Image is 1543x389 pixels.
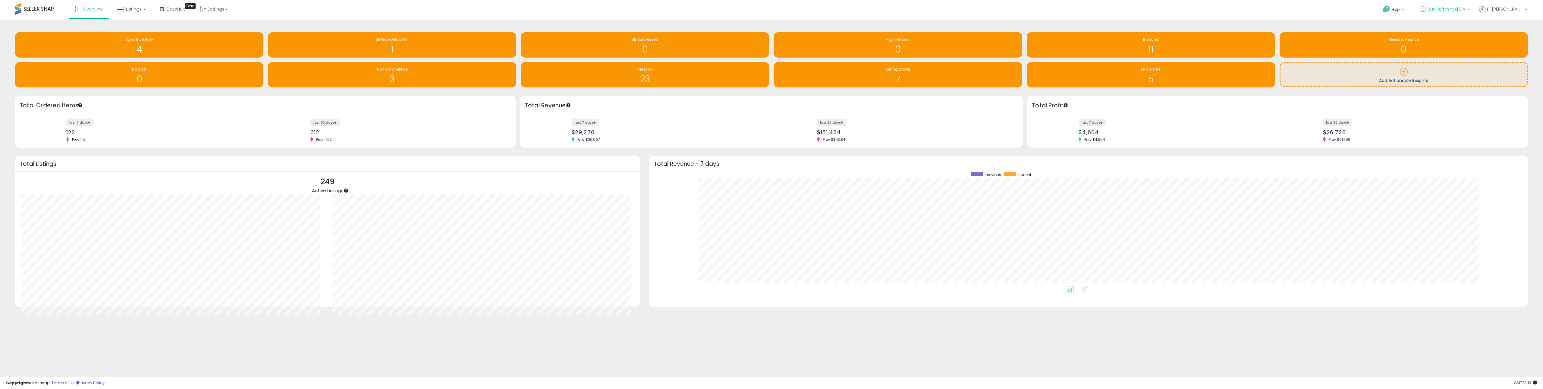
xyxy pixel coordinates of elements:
[1379,77,1428,84] span: Add Actionable Insights
[18,74,260,84] h1: 0
[820,137,850,142] span: Prev: $303,841
[777,74,1019,84] h1: 7
[774,62,1022,87] a: Selling @ Max 7
[1479,6,1527,20] a: Hi [PERSON_NAME]
[1141,67,1161,72] span: zero orders
[1027,62,1275,87] a: zero orders 5
[310,129,505,135] div: 612
[125,37,153,42] span: Aged Inventory
[20,101,511,110] h3: Total Ordered Items
[268,32,516,58] a: BB Price Below Min 1
[1143,37,1159,42] span: Inbound
[66,119,93,126] label: last 7 days
[1079,119,1106,126] label: last 7 days
[1383,5,1390,13] i: Get Help
[312,187,344,194] span: Active Listings
[886,37,910,42] span: High Returns
[1323,119,1352,126] label: last 30 days
[377,67,407,72] span: Non Competitive
[774,32,1022,58] a: High Returns 0
[1030,74,1272,84] h1: 5
[1281,63,1527,86] a: Add Actionable Insights
[524,44,766,54] h1: 0
[1378,1,1410,20] a: Help
[376,37,409,42] span: BB Price Below Min
[77,103,83,108] div: Tooltip anchor
[313,137,335,142] span: Prev: 1,167
[572,129,767,135] div: $29,270
[1487,6,1523,12] span: Hi [PERSON_NAME]
[885,67,911,72] span: Selling @ Max
[1063,103,1068,108] div: Tooltip anchor
[524,74,766,84] h1: 23
[632,37,658,42] span: BB Surpressed
[271,44,513,54] h1: 1
[312,176,344,188] p: 249
[1280,32,1528,58] a: Needs to Reprice 0
[1323,129,1517,135] div: $26,728
[83,6,102,12] span: Overview
[817,119,846,126] label: last 30 days
[1079,129,1273,135] div: $4,604
[1032,101,1523,110] h3: Total Profit
[310,119,340,126] label: last 30 days
[521,62,769,87] a: restock 23
[1081,137,1108,142] span: Prev: $4,564
[654,162,1523,166] h3: Total Revenue - 7 days
[1392,7,1400,12] span: Help
[574,137,603,142] span: Prev: $26,697
[1428,6,1465,12] span: Buy Refreshed CA
[69,137,88,142] span: Prev: 115
[638,67,652,72] span: restock
[1027,32,1275,58] a: Inbound 11
[271,74,513,84] h1: 3
[1283,44,1525,54] h1: 0
[132,67,146,72] span: No Cost
[566,103,571,108] div: Tooltip anchor
[15,62,263,87] a: No Cost 0
[126,6,142,12] span: Listings
[268,62,516,87] a: Non Competitive 3
[18,44,260,54] h1: 4
[777,44,1019,54] h1: 0
[167,6,186,12] span: DataHub
[66,129,261,135] div: 122
[817,129,1012,135] div: $151,484
[525,101,1018,110] h3: Total Revenue
[20,162,636,166] h3: Total Listings
[1030,44,1272,54] h1: 11
[985,172,1001,177] span: previous
[1326,137,1353,142] span: Prev: $61,769
[185,3,196,9] div: Tooltip anchor
[1018,172,1031,177] span: current
[521,32,769,58] a: BB Surpressed 0
[1388,37,1419,42] span: Needs to Reprice
[343,188,349,193] div: Tooltip anchor
[572,119,599,126] label: last 7 days
[15,32,263,58] a: Aged Inventory 4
